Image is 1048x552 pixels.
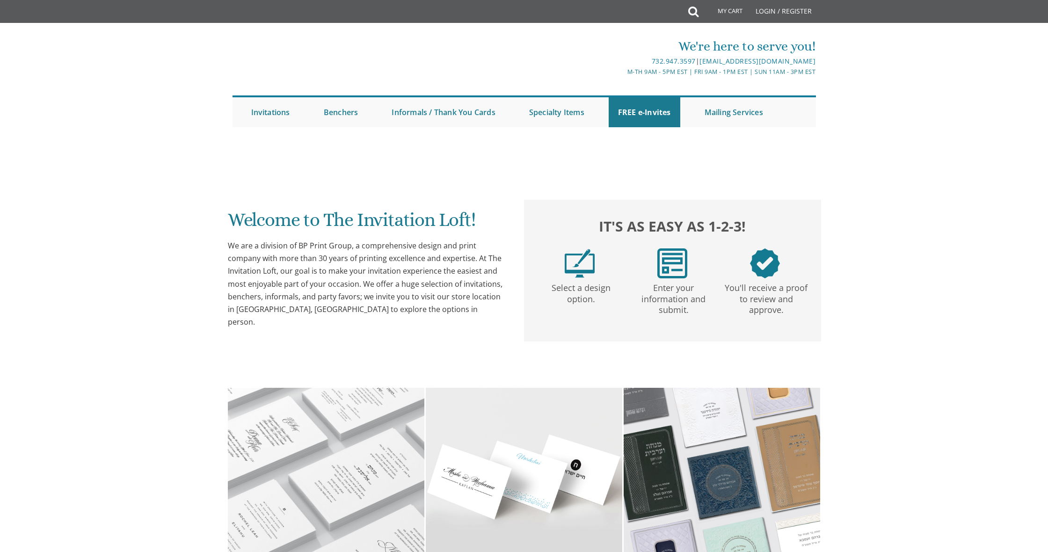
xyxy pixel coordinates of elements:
h1: Welcome to The Invitation Loft! [228,210,506,237]
div: M-Th 9am - 5pm EST | Fri 9am - 1pm EST | Sun 11am - 3pm EST [427,67,815,77]
img: step3.png [750,248,780,278]
a: 732.947.3597 [652,57,696,65]
a: Benchers [314,97,368,127]
a: My Cart [698,1,749,24]
p: You'll receive a proof to review and approve. [722,278,811,316]
a: Specialty Items [520,97,594,127]
a: Informals / Thank You Cards [382,97,504,127]
a: Mailing Services [695,97,772,127]
a: FREE e-Invites [609,97,680,127]
p: Select a design option. [537,278,626,305]
img: step1.png [565,248,595,278]
a: Invitations [242,97,299,127]
div: We're here to serve you! [427,37,815,56]
img: step2.png [657,248,687,278]
h2: It's as easy as 1-2-3! [533,216,811,237]
a: [EMAIL_ADDRESS][DOMAIN_NAME] [699,57,815,65]
p: Enter your information and submit. [629,278,718,316]
div: | [427,56,815,67]
div: We are a division of BP Print Group, a comprehensive design and print company with more than 30 y... [228,240,506,328]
